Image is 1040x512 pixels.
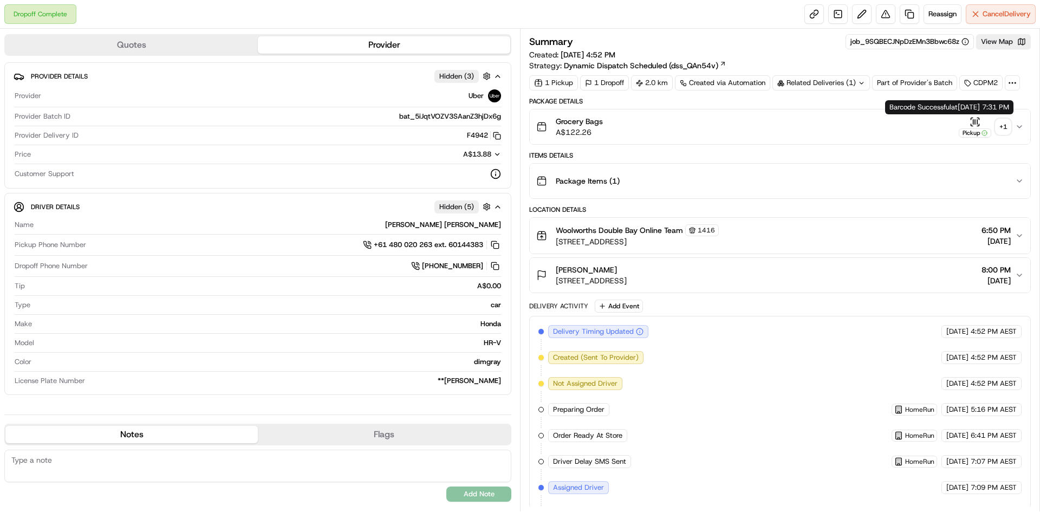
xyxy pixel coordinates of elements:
[553,327,634,336] span: Delivery Timing Updated
[698,226,715,235] span: 1416
[529,151,1031,160] div: Items Details
[924,4,961,24] button: Reassign
[399,112,501,121] span: bat_5iJqtVOZV3SAanZ3hjDx6g
[422,261,483,271] span: [PHONE_NUMBER]
[15,112,70,121] span: Provider Batch ID
[37,114,137,123] div: We're available if you need us!
[772,75,870,90] div: Related Deliveries (1)
[928,9,957,19] span: Reassign
[15,150,31,159] span: Price
[529,49,615,60] span: Created:
[14,67,502,85] button: Provider DetailsHidden (3)
[15,357,31,367] span: Color
[556,275,627,286] span: [STREET_ADDRESS]
[15,131,79,140] span: Provider Delivery ID
[258,36,510,54] button: Provider
[15,319,32,329] span: Make
[467,131,501,140] button: F4942
[556,225,683,236] span: Woolworths Double Bay Online Team
[946,327,968,336] span: [DATE]
[561,50,615,60] span: [DATE] 4:52 PM
[29,281,501,291] div: A$0.00
[971,483,1017,492] span: 7:09 PM AEST
[675,75,770,90] a: Created via Automation
[439,72,474,81] span: Hidden ( 3 )
[5,426,258,443] button: Notes
[946,483,968,492] span: [DATE]
[31,203,80,211] span: Driver Details
[553,457,626,466] span: Driver Delay SMS Sent
[530,258,1030,293] button: [PERSON_NAME][STREET_ADDRESS]8:00 PM[DATE]
[102,157,174,168] span: API Documentation
[35,300,501,310] div: car
[529,60,726,71] div: Strategy:
[556,264,617,275] span: [PERSON_NAME]
[971,353,1017,362] span: 4:52 PM AEST
[595,300,643,313] button: Add Event
[983,9,1031,19] span: Cancel Delivery
[15,240,86,250] span: Pickup Phone Number
[87,153,178,172] a: 💻API Documentation
[529,302,588,310] div: Delivery Activity
[946,431,968,440] span: [DATE]
[971,405,1017,414] span: 5:16 PM AEST
[966,4,1036,24] button: CancelDelivery
[92,158,100,167] div: 💻
[406,150,501,159] button: A$13.88
[36,319,501,329] div: Honda
[529,97,1031,106] div: Package Details
[529,37,573,47] h3: Summary
[439,202,474,212] span: Hidden ( 5 )
[22,157,83,168] span: Knowledge Base
[556,127,603,138] span: A$122.26
[553,431,622,440] span: Order Ready At Store
[981,275,1011,286] span: [DATE]
[529,75,578,90] div: 1 Pickup
[959,128,991,138] div: Pickup
[14,198,502,216] button: Driver DetailsHidden (5)
[971,457,1017,466] span: 7:07 PM AEST
[530,164,1030,198] button: Package Items (1)
[905,405,934,414] span: HomeRun
[553,405,604,414] span: Preparing Order
[850,37,969,47] button: job_9SQBECJNpDzEMn3Bbwc68z
[469,91,484,101] span: Uber
[946,457,968,466] span: [DATE]
[11,11,32,33] img: Nash
[529,205,1031,214] div: Location Details
[631,75,673,90] div: 2.0 km
[363,239,501,251] a: +61 480 020 263 ext. 60144383
[971,379,1017,388] span: 4:52 PM AEST
[946,405,968,414] span: [DATE]
[530,109,1030,144] button: Grocery BagsA$122.26Pickup+1
[946,353,968,362] span: [DATE]
[564,60,726,71] a: Dynamic Dispatch Scheduled (dss_QAn54v)
[959,75,1003,90] div: CDPM2
[5,36,258,54] button: Quotes
[411,260,501,272] a: [PHONE_NUMBER]
[31,72,88,81] span: Provider Details
[11,43,197,61] p: Welcome 👋
[556,176,620,186] span: Package Items ( 1 )
[76,183,131,192] a: Powered byPylon
[530,218,1030,254] button: Woolworths Double Bay Online Team1416[STREET_ADDRESS]6:50 PM[DATE]
[11,103,30,123] img: 1736555255976-a54dd68f-1ca7-489b-9aae-adbdc363a1c4
[553,379,617,388] span: Not Assigned Driver
[885,100,1013,114] div: Barcode Successful
[951,102,1009,112] span: at [DATE] 7:31 PM
[981,264,1011,275] span: 8:00 PM
[580,75,629,90] div: 1 Dropoff
[553,483,604,492] span: Assigned Driver
[15,91,41,101] span: Provider
[258,426,510,443] button: Flags
[89,376,501,386] div: **[PERSON_NAME]
[374,240,483,250] span: +61 480 020 263 ext. 60144383
[971,327,1017,336] span: 4:52 PM AEST
[946,379,968,388] span: [DATE]
[905,431,934,440] span: HomeRun
[15,338,34,348] span: Model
